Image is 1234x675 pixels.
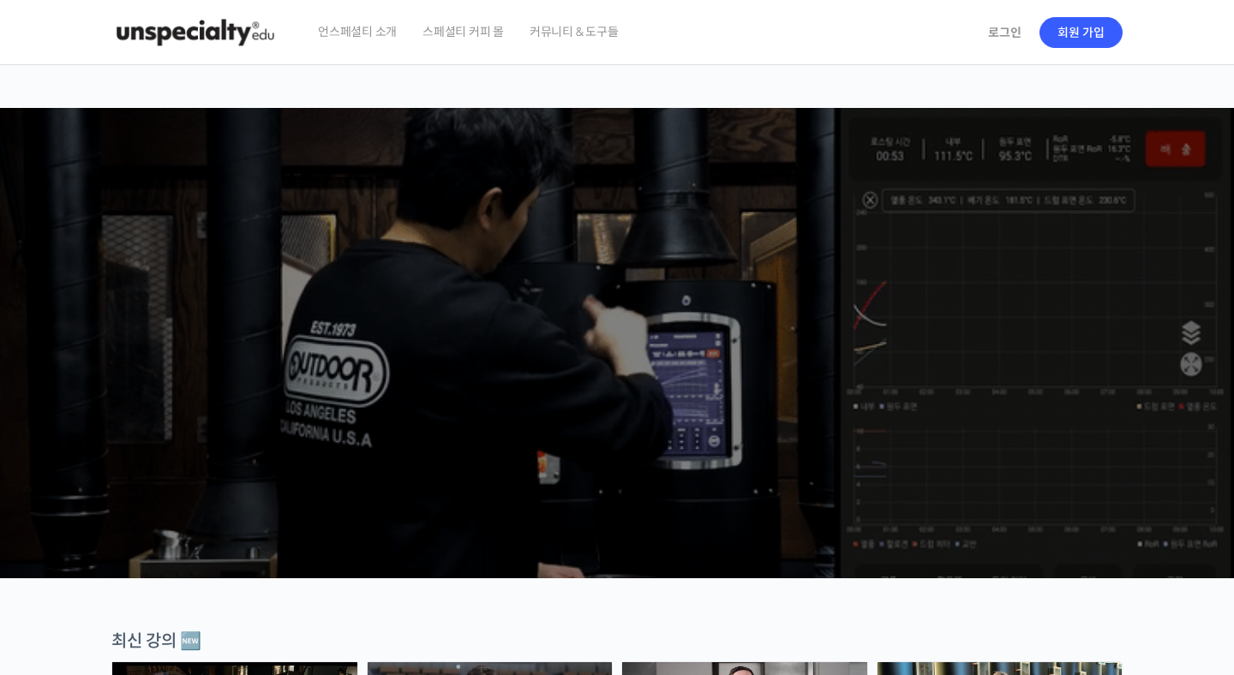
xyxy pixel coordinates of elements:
[978,13,1032,52] a: 로그인
[111,630,1123,653] div: 최신 강의 🆕
[17,262,1217,349] p: [PERSON_NAME]을 다하는 당신을 위해, 최고와 함께 만든 커피 클래스
[17,356,1217,380] p: 시간과 장소에 구애받지 않고, 검증된 커리큘럼으로
[1039,17,1123,48] a: 회원 가입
